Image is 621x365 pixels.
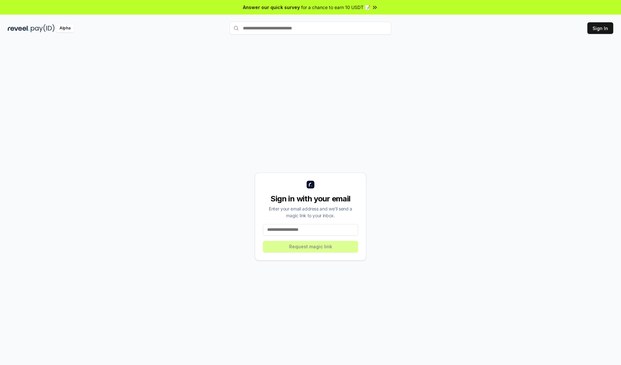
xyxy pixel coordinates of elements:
button: Sign In [587,22,613,34]
img: pay_id [31,24,55,32]
div: Alpha [56,24,74,32]
div: Enter your email address and we’ll send a magic link to your inbox. [263,205,358,219]
div: Sign in with your email [263,194,358,204]
span: for a chance to earn 10 USDT 📝 [301,4,370,11]
img: reveel_dark [8,24,29,32]
span: Answer our quick survey [243,4,300,11]
img: logo_small [307,181,314,188]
